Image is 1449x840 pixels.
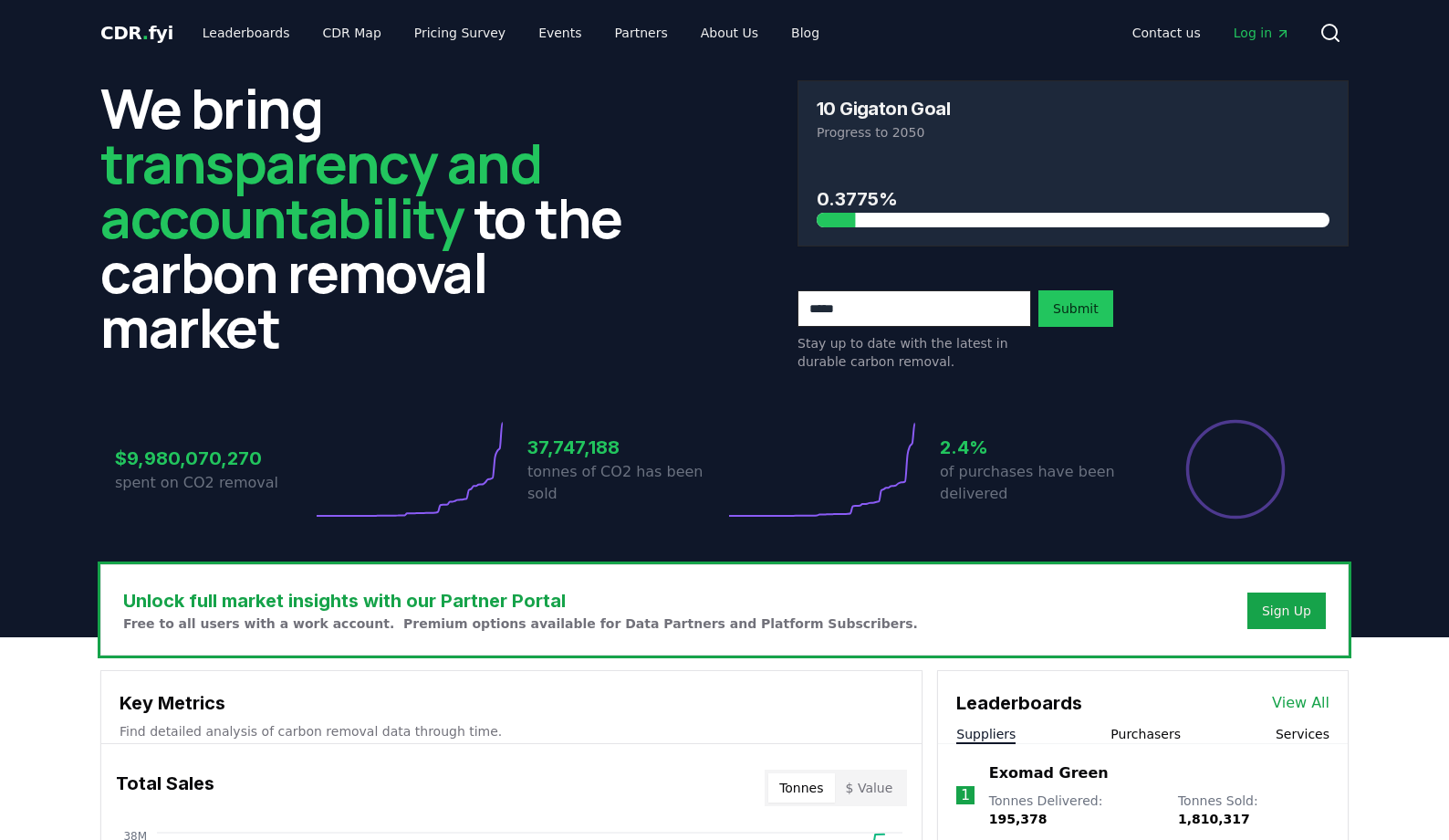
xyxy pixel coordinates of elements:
p: Progress to 2050 [817,123,1329,142]
a: CDR.fyi [100,20,173,46]
a: Exomad Green [989,762,1109,784]
button: Services [1276,725,1329,743]
a: Log in [1219,16,1305,49]
h3: 2.4% [940,434,1137,461]
p: of purchases have been delivered [940,461,1137,505]
p: spent on CO2 removal [115,472,312,494]
button: Tonnes [768,773,834,803]
p: Tonnes Sold : [1178,792,1329,828]
button: Purchasers [1110,725,1181,743]
h3: Key Metrics [120,689,903,717]
nav: Main [1118,16,1305,49]
button: Sign Up [1247,593,1326,629]
h3: 37,747,188 [527,434,724,461]
p: Stay up to date with the latest in durable carbon removal. [797,334,1031,371]
a: Events [524,16,596,49]
div: Percentage of sales delivered [1184,418,1287,520]
p: Tonnes Delivered : [989,792,1160,828]
button: $ Value [835,773,904,803]
h3: Leaderboards [956,689,1082,717]
p: Find detailed analysis of carbon removal data through time. [120,722,903,740]
h2: We bring to the carbon removal market [100,80,652,354]
span: 1,810,317 [1178,812,1250,826]
span: transparency and accountability [100,125,541,255]
button: Submit [1038,290,1113,327]
h3: 10 Gigaton Goal [817,100,950,118]
p: 1 [961,784,970,806]
span: Log in [1234,24,1290,42]
p: Free to all users with a work account. Premium options available for Data Partners and Platform S... [123,614,918,633]
a: Contact us [1118,16,1215,49]
a: Sign Up [1262,602,1311,620]
nav: Main [188,16,834,49]
span: 195,378 [989,812,1048,826]
a: CDR Map [308,16,396,49]
p: tonnes of CO2 has been sold [527,461,724,505]
a: Leaderboards [188,16,305,49]
span: . [142,22,149,44]
a: About Us [686,16,773,49]
span: CDR fyi [100,22,173,44]
h3: 0.3775% [817,185,1329,213]
a: Pricing Survey [400,16,520,49]
button: Suppliers [956,725,1016,743]
h3: $9,980,070,270 [115,445,312,472]
a: Partners [600,16,683,49]
h3: Unlock full market insights with our Partner Portal [123,587,918,614]
a: Blog [777,16,834,49]
h3: Total Sales [116,770,214,806]
a: View All [1272,692,1329,714]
